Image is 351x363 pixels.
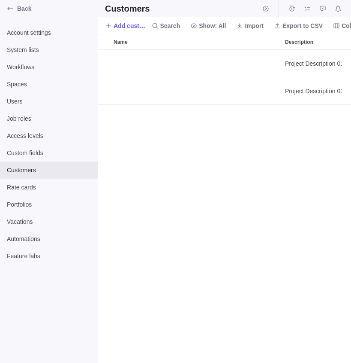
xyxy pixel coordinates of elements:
[7,252,91,260] span: Feature labs
[187,20,229,32] span: Show: All
[260,3,272,15] span: Start timer
[114,38,128,46] span: Name
[245,21,264,30] span: Import
[282,21,323,30] span: Export to CSV
[7,217,91,226] span: Vacations
[285,59,342,68] span: Project Description 01
[105,3,150,15] h2: Customers
[98,50,351,363] div: grid
[160,21,180,30] span: Search
[282,77,342,104] div: Project Description 02
[105,20,148,32] span: Add customer
[7,28,91,37] span: Account settings
[317,3,329,15] span: Approval requests
[199,21,226,30] span: Show: All
[17,4,94,13] span: Back
[7,166,91,174] span: Customers
[286,6,298,13] a: Time logs
[7,149,91,157] span: Custom fields
[7,46,91,54] span: System lists
[7,200,91,209] span: Portfolios
[7,114,91,123] span: Job roles
[332,6,344,13] a: Notifications
[233,20,267,32] span: Import
[7,131,91,140] span: Access levels
[282,50,342,77] div: Description
[270,20,326,32] span: Export to CSV
[301,6,313,13] a: My assignments
[148,20,184,32] span: Search
[282,77,342,105] div: Description
[114,21,148,30] span: Add customer
[285,87,342,95] span: Project Description 02
[7,80,91,88] span: Spaces
[332,3,344,15] span: Notifications
[282,34,342,49] div: Description
[110,34,282,49] div: Name
[7,235,91,243] span: Automations
[7,183,91,192] span: Rate cards
[110,50,282,77] div: Name
[7,63,91,71] span: Workflows
[317,6,329,13] a: Approval requests
[286,3,298,15] span: Time logs
[282,50,342,77] div: Project Description 01
[285,38,313,46] span: Description
[7,97,91,106] span: Users
[301,3,313,15] span: My assignments
[110,77,282,105] div: Name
